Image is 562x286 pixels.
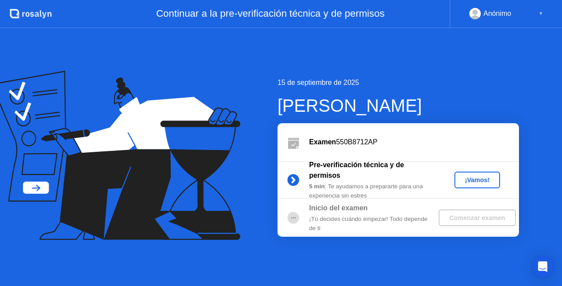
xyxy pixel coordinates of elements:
div: Open Intercom Messenger [532,256,553,277]
div: ¡Vamos! [458,176,497,183]
div: 550B8712AP [309,137,519,147]
div: Anónimo [483,8,511,19]
button: Comenzar examen [439,209,515,226]
b: Pre-verificación técnica y de permisos [309,161,404,179]
b: Inicio del examen [309,204,367,212]
div: [PERSON_NAME] [277,92,519,119]
b: 5 min [309,183,325,190]
div: ¡Tú decides cuándo empezar! Todo depende de ti [309,215,436,233]
b: Examen [309,138,336,146]
div: ▼ [539,8,543,19]
div: : Te ayudamos a prepararte para una experiencia sin estrés [309,182,436,200]
button: ¡Vamos! [454,172,500,188]
div: 15 de septiembre de 2025 [277,77,519,88]
div: Comenzar examen [442,214,512,221]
